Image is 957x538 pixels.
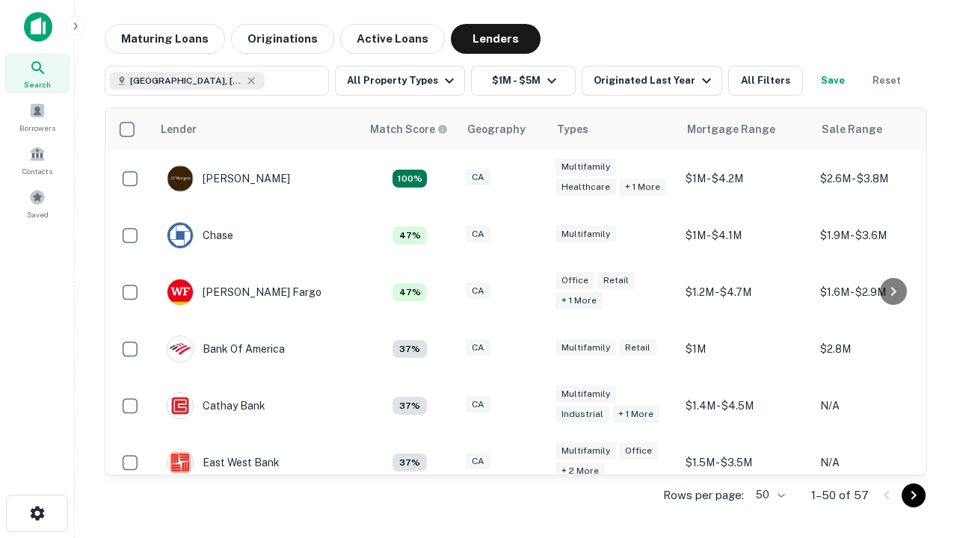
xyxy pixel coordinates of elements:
[582,66,722,96] button: Originated Last Year
[728,66,803,96] button: All Filters
[663,486,744,504] p: Rows per page:
[167,222,233,249] div: Chase
[458,108,548,150] th: Geography
[556,226,616,243] div: Multifamily
[813,321,947,377] td: $2.8M
[556,179,616,196] div: Healthcare
[167,165,290,192] div: [PERSON_NAME]
[451,24,541,54] button: Lenders
[557,120,588,138] div: Types
[556,339,616,356] div: Multifamily
[678,434,813,491] td: $1.5M - $3.5M
[4,183,70,223] a: Saved
[678,264,813,321] td: $1.2M - $4.7M
[105,24,225,54] button: Maturing Loans
[882,371,957,442] iframe: Chat Widget
[556,292,603,309] div: + 1 more
[22,165,52,177] span: Contacts
[167,279,193,305] img: picture
[335,66,465,96] button: All Property Types
[167,279,321,306] div: [PERSON_NAME] Fargo
[167,223,193,248] img: picture
[811,486,869,504] p: 1–50 of 57
[902,483,926,507] button: Go to next page
[619,179,666,196] div: + 1 more
[167,336,285,362] div: Bank Of America
[813,150,947,207] td: $2.6M - $3.8M
[678,207,813,264] td: $1M - $4.1M
[4,140,70,180] a: Contacts
[678,377,813,434] td: $1.4M - $4.5M
[822,120,882,138] div: Sale Range
[231,24,334,54] button: Originations
[548,108,678,150] th: Types
[678,321,813,377] td: $1M
[340,24,445,54] button: Active Loans
[594,72,716,90] div: Originated Last Year
[167,166,193,191] img: picture
[556,272,594,289] div: Office
[370,121,448,137] div: Capitalize uses an advanced AI algorithm to match your search with the best lender. The match sco...
[813,207,947,264] td: $1.9M - $3.6M
[556,386,616,403] div: Multifamily
[863,66,911,96] button: Reset
[130,74,242,87] span: [GEOGRAPHIC_DATA], [GEOGRAPHIC_DATA], [GEOGRAPHIC_DATA]
[361,108,458,150] th: Capitalize uses an advanced AI algorithm to match your search with the best lender. The match sco...
[19,122,55,134] span: Borrowers
[687,120,775,138] div: Mortgage Range
[393,397,427,415] div: Matching Properties: 4, hasApolloMatch: undefined
[393,170,427,188] div: Matching Properties: 19, hasApolloMatch: undefined
[370,121,445,137] h6: Match Score
[813,108,947,150] th: Sale Range
[471,66,576,96] button: $1M - $5M
[466,226,490,243] div: CA
[466,169,490,186] div: CA
[466,453,490,470] div: CA
[556,406,609,423] div: Industrial
[556,158,616,176] div: Multifamily
[4,53,70,93] a: Search
[813,264,947,321] td: $1.6M - $2.9M
[393,340,427,358] div: Matching Properties: 4, hasApolloMatch: undefined
[167,450,193,475] img: picture
[167,336,193,362] img: picture
[393,283,427,301] div: Matching Properties: 5, hasApolloMatch: undefined
[678,108,813,150] th: Mortgage Range
[466,339,490,356] div: CA
[619,442,658,460] div: Office
[809,66,857,96] button: Save your search to get updates of matches that match your search criteria.
[813,377,947,434] td: N/A
[813,434,947,491] td: N/A
[27,208,49,220] span: Saved
[612,406,659,423] div: + 1 more
[597,272,635,289] div: Retail
[556,442,616,460] div: Multifamily
[466,282,490,300] div: CA
[167,392,265,419] div: Cathay Bank
[393,454,427,471] div: Matching Properties: 4, hasApolloMatch: undefined
[167,449,280,476] div: East West Bank
[467,120,526,138] div: Geography
[161,120,197,138] div: Lender
[393,226,427,244] div: Matching Properties: 5, hasApolloMatch: undefined
[152,108,361,150] th: Lender
[167,393,193,418] img: picture
[4,96,70,137] a: Borrowers
[556,463,605,480] div: + 2 more
[750,484,787,506] div: 50
[619,339,656,356] div: Retail
[678,150,813,207] td: $1M - $4.2M
[24,78,51,90] span: Search
[24,12,52,42] img: capitalize-icon.png
[466,396,490,413] div: CA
